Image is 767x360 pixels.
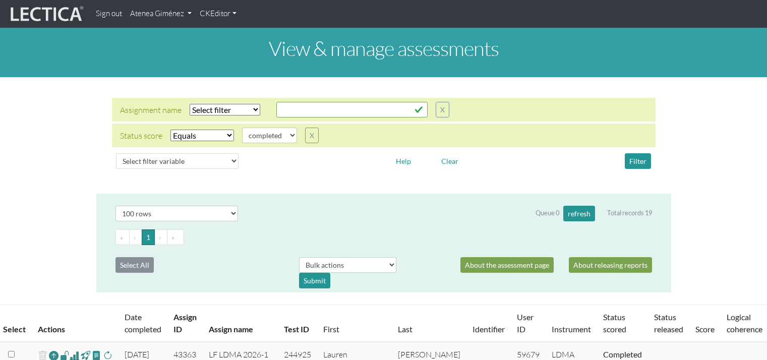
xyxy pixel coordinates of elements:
[517,312,534,334] a: User ID
[654,312,683,334] a: Status released
[391,153,416,169] button: Help
[120,130,162,142] div: Status score
[437,153,463,169] button: Clear
[323,324,339,334] a: First
[603,349,642,359] a: Completed = assessment has been completed; CS scored = assessment has been CLAS scored; LS scored...
[625,153,651,169] button: Filter
[563,206,595,221] button: refresh
[8,5,84,24] img: lecticalive
[552,324,591,334] a: Instrument
[391,155,416,165] a: Help
[460,257,554,273] a: About the assessment page
[305,128,319,143] button: X
[92,4,126,24] a: Sign out
[398,324,412,334] a: Last
[196,4,241,24] a: CKEditor
[569,257,652,273] a: About releasing reports
[203,305,278,342] th: Assign name
[115,257,154,273] button: Select All
[436,102,449,117] button: X
[142,229,155,245] button: Go to page 1
[727,312,762,334] a: Logical coherence
[167,305,203,342] th: Assign ID
[536,206,652,221] div: Queue 0 Total records 19
[299,273,330,288] div: Submit
[125,312,161,334] a: Date completed
[120,104,182,116] div: Assignment name
[126,4,196,24] a: Atenea Giménez
[32,305,119,342] th: Actions
[603,312,626,334] a: Status scored
[695,324,715,334] a: Score
[115,229,652,245] ul: Pagination
[473,324,505,334] a: Identifier
[278,305,317,342] th: Test ID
